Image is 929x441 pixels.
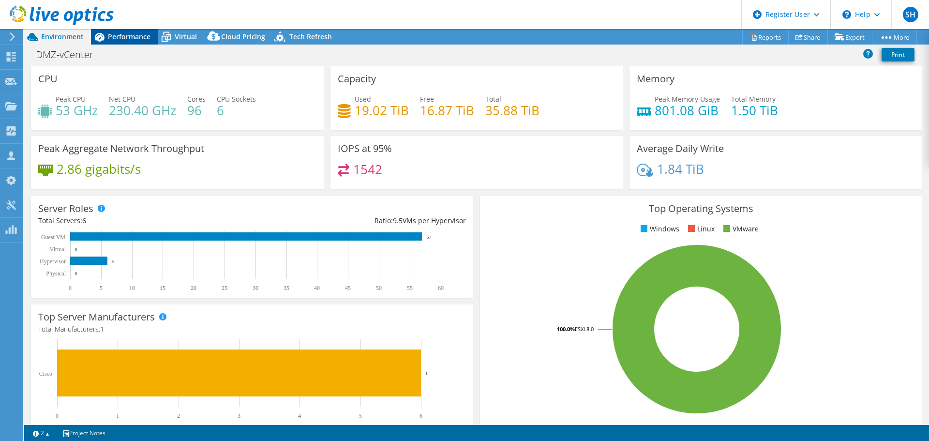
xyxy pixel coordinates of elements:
[345,285,351,291] text: 45
[407,285,413,291] text: 55
[222,285,227,291] text: 25
[788,30,828,45] a: Share
[903,7,918,22] span: SH
[238,412,240,419] text: 3
[26,427,56,439] a: 2
[160,285,165,291] text: 15
[485,94,501,104] span: Total
[38,74,58,84] h3: CPU
[112,259,115,264] text: 6
[842,10,851,19] svg: \n
[40,258,66,265] text: Hypervisor
[50,246,66,253] text: Virtual
[217,94,256,104] span: CPU Sockets
[882,48,914,61] a: Print
[827,30,872,45] a: Export
[284,285,289,291] text: 35
[355,94,371,104] span: Used
[393,216,403,225] span: 9.5
[38,215,252,226] div: Total Servers:
[69,285,72,291] text: 0
[129,285,135,291] text: 10
[637,74,674,84] h3: Memory
[338,74,376,84] h3: Capacity
[100,285,103,291] text: 5
[657,164,704,174] h4: 1.84 TiB
[487,203,915,214] h3: Top Operating Systems
[575,325,594,333] tspan: ESXi 8.0
[253,285,258,291] text: 30
[100,324,104,334] span: 1
[38,312,155,322] h3: Top Server Manufacturers
[187,94,206,104] span: Cores
[38,203,93,214] h3: Server Roles
[742,30,789,45] a: Reports
[485,105,539,116] h4: 35.88 TiB
[420,105,474,116] h4: 16.87 TiB
[655,105,720,116] h4: 801.08 GiB
[109,105,176,116] h4: 230.40 GHz
[353,164,382,175] h4: 1542
[177,412,180,419] text: 2
[289,32,332,41] span: Tech Refresh
[46,270,66,277] text: Physical
[31,49,108,60] h1: DMZ-vCenter
[217,105,256,116] h4: 6
[420,94,434,104] span: Free
[721,224,759,234] li: VMware
[655,94,720,104] span: Peak Memory Usage
[187,105,206,116] h4: 96
[298,412,301,419] text: 4
[38,324,466,335] h4: Total Manufacturers:
[686,224,715,234] li: Linux
[108,32,150,41] span: Performance
[56,412,59,419] text: 0
[338,143,392,154] h3: IOPS at 95%
[355,105,409,116] h4: 19.02 TiB
[38,143,204,154] h3: Peak Aggregate Network Throughput
[731,105,778,116] h4: 1.50 TiB
[75,247,77,252] text: 0
[426,370,429,376] text: 6
[252,215,466,226] div: Ratio: VMs per Hypervisor
[638,224,679,234] li: Windows
[314,285,320,291] text: 40
[82,216,86,225] span: 6
[420,412,422,419] text: 6
[191,285,196,291] text: 20
[56,94,86,104] span: Peak CPU
[56,427,112,439] a: Project Notes
[637,143,724,154] h3: Average Daily Write
[56,105,98,116] h4: 53 GHz
[427,235,432,240] text: 57
[359,412,362,419] text: 5
[376,285,382,291] text: 50
[731,94,776,104] span: Total Memory
[41,234,65,241] text: Guest VM
[557,325,575,333] tspan: 100.0%
[41,32,84,41] span: Environment
[57,164,141,174] h4: 2.86 gigabits/s
[872,30,917,45] a: More
[116,412,119,419] text: 1
[221,32,265,41] span: Cloud Pricing
[438,285,444,291] text: 60
[75,271,77,276] text: 0
[175,32,197,41] span: Virtual
[109,94,135,104] span: Net CPU
[39,370,52,377] text: Cisco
